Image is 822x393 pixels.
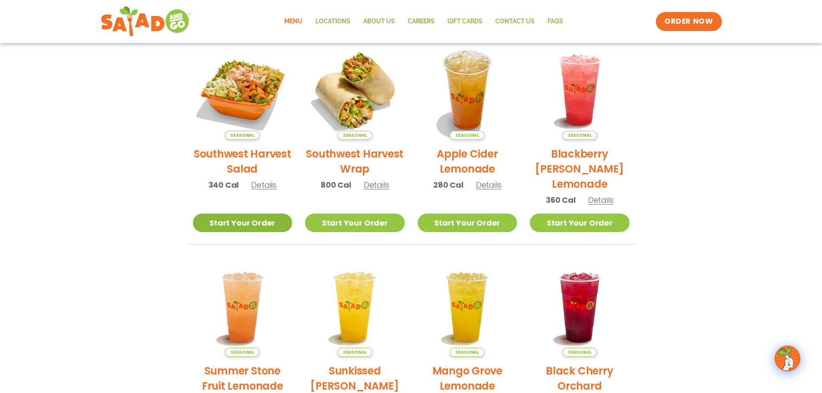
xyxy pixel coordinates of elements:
img: Product photo for Mango Grove Lemonade [418,258,517,357]
span: ORDER NOW [665,16,713,27]
a: Contact Us [489,12,541,31]
span: Details [476,179,501,190]
span: 340 Cal [208,179,239,191]
span: Seasonal [225,348,260,357]
img: wpChatIcon [775,346,800,371]
img: Product photo for Blackberry Bramble Lemonade [530,40,630,140]
a: Start Your Order [530,214,630,232]
a: FAQs [541,12,570,31]
span: 360 Cal [546,194,576,206]
span: 280 Cal [433,179,463,191]
h2: Southwest Harvest Wrap [305,146,405,176]
a: Start Your Order [418,214,517,232]
img: Product photo for Apple Cider Lemonade [418,40,517,140]
span: Seasonal [562,131,597,140]
a: Menu [278,12,309,31]
h2: Apple Cider Lemonade [418,146,517,176]
img: new-SAG-logo-768×292 [101,4,192,39]
h2: Blackberry [PERSON_NAME] Lemonade [530,146,630,192]
span: Seasonal [562,348,597,357]
img: Product photo for Black Cherry Orchard Lemonade [530,258,630,357]
a: About Us [357,12,401,31]
span: Seasonal [450,348,485,357]
a: ORDER NOW [656,12,721,31]
span: Seasonal [337,131,372,140]
span: Seasonal [337,348,372,357]
img: Product photo for Summer Stone Fruit Lemonade [193,258,293,357]
a: Locations [309,12,357,31]
a: GIFT CARDS [441,12,489,31]
span: Seasonal [225,131,260,140]
span: Details [251,179,277,190]
a: Start Your Order [305,214,405,232]
span: Seasonal [450,131,485,140]
a: Start Your Order [193,214,293,232]
h2: Southwest Harvest Salad [193,146,293,176]
a: Careers [401,12,441,31]
img: Product photo for Southwest Harvest Wrap [305,40,405,140]
img: Product photo for Sunkissed Yuzu Lemonade [305,258,405,357]
span: Details [588,195,614,205]
img: Product photo for Southwest Harvest Salad [193,40,293,140]
nav: Menu [278,12,570,31]
span: 800 Cal [321,179,351,191]
span: Details [364,179,389,190]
